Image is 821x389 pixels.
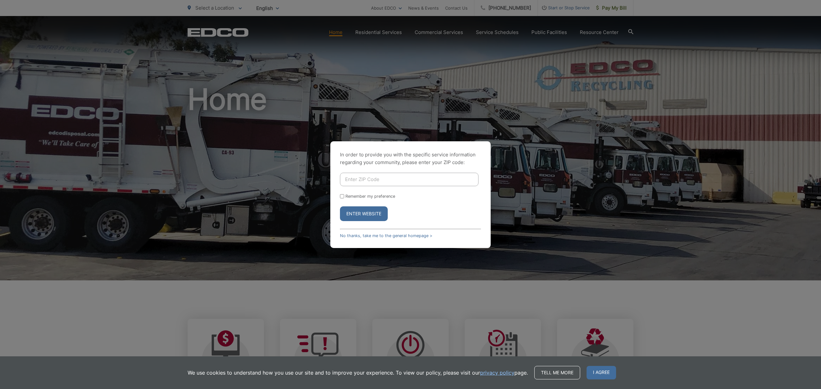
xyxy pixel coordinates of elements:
[340,151,481,166] p: In order to provide you with the specific service information regarding your community, please en...
[340,206,388,221] button: Enter Website
[480,369,514,377] a: privacy policy
[587,366,616,379] span: I agree
[340,233,432,238] a: No thanks, take me to the general homepage >
[345,194,395,199] label: Remember my preference
[534,366,580,379] a: Tell me more
[340,173,478,186] input: Enter ZIP Code
[188,369,528,377] p: We use cookies to understand how you use our site and to improve your experience. To view our pol...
